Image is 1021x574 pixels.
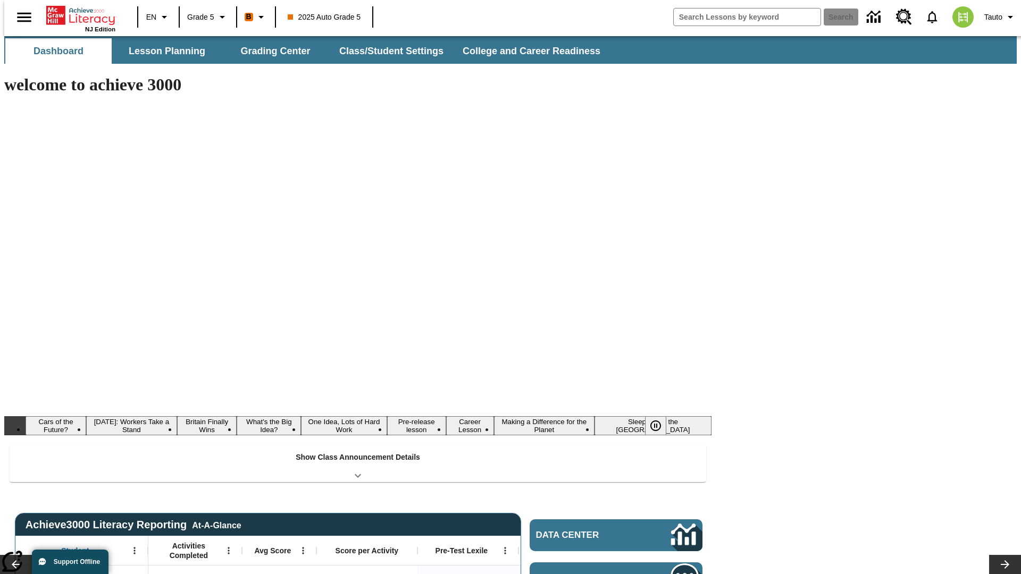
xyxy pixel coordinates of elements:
[296,452,420,463] p: Show Class Announcement Details
[46,4,115,32] div: Home
[645,416,677,435] div: Pause
[674,9,821,26] input: search field
[4,36,1017,64] div: SubNavbar
[54,558,100,565] span: Support Offline
[9,2,40,33] button: Open side menu
[295,543,311,559] button: Open Menu
[530,519,702,551] a: Data Center
[177,416,237,435] button: Slide 3 Britain Finally Wins
[61,546,89,555] span: Student
[890,3,918,31] a: Resource Center, Will open in new tab
[146,12,156,23] span: EN
[497,543,513,559] button: Open Menu
[254,546,291,555] span: Avg Score
[10,445,706,482] div: Show Class Announcement Details
[387,416,446,435] button: Slide 6 Pre-release lesson
[984,12,1002,23] span: Tauto
[454,38,609,64] button: College and Career Readiness
[494,416,595,435] button: Slide 8 Making a Difference for the Planet
[4,38,610,64] div: SubNavbar
[860,3,890,32] a: Data Center
[645,416,666,435] button: Pause
[301,416,387,435] button: Slide 5 One Idea, Lots of Hard Work
[192,519,241,530] div: At-A-Glance
[114,38,220,64] button: Lesson Planning
[187,12,214,23] span: Grade 5
[446,416,494,435] button: Slide 7 Career Lesson
[918,3,946,31] a: Notifications
[26,416,86,435] button: Slide 1 Cars of the Future?
[336,546,399,555] span: Score per Activity
[240,7,272,27] button: Boost Class color is orange. Change class color
[183,7,233,27] button: Grade: Grade 5, Select a grade
[85,26,115,32] span: NJ Edition
[222,38,329,64] button: Grading Center
[32,550,108,574] button: Support Offline
[595,416,712,435] button: Slide 9 Sleepless in the Animal Kingdom
[237,416,301,435] button: Slide 4 What's the Big Idea?
[980,7,1021,27] button: Profile/Settings
[46,5,115,26] a: Home
[86,416,177,435] button: Slide 2 Labor Day: Workers Take a Stand
[141,7,175,27] button: Language: EN, Select a language
[4,75,712,95] h1: welcome to achieve 3000
[154,541,224,560] span: Activities Completed
[288,12,361,23] span: 2025 Auto Grade 5
[331,38,452,64] button: Class/Student Settings
[436,546,488,555] span: Pre-Test Lexile
[5,38,112,64] button: Dashboard
[946,3,980,31] button: Select a new avatar
[127,543,143,559] button: Open Menu
[221,543,237,559] button: Open Menu
[536,530,635,541] span: Data Center
[246,10,252,23] span: B
[989,555,1021,574] button: Lesson carousel, Next
[952,6,974,28] img: avatar image
[26,519,241,531] span: Achieve3000 Literacy Reporting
